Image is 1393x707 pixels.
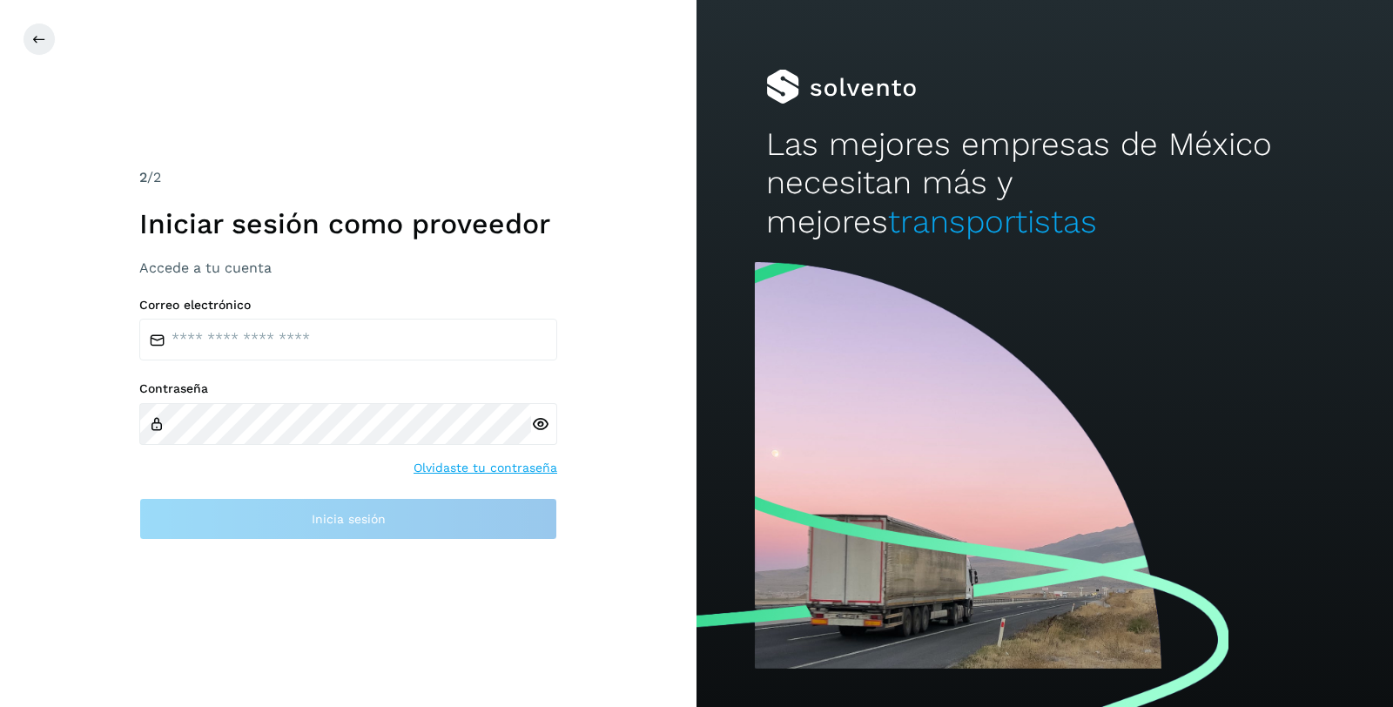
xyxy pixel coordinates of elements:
div: /2 [139,167,557,188]
h3: Accede a tu cuenta [139,259,557,276]
span: 2 [139,169,147,185]
span: transportistas [888,203,1097,240]
a: Olvidaste tu contraseña [414,459,557,477]
h1: Iniciar sesión como proveedor [139,207,557,240]
label: Contraseña [139,381,557,396]
h2: Las mejores empresas de México necesitan más y mejores [766,125,1323,241]
label: Correo electrónico [139,298,557,313]
button: Inicia sesión [139,498,557,540]
span: Inicia sesión [312,513,386,525]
